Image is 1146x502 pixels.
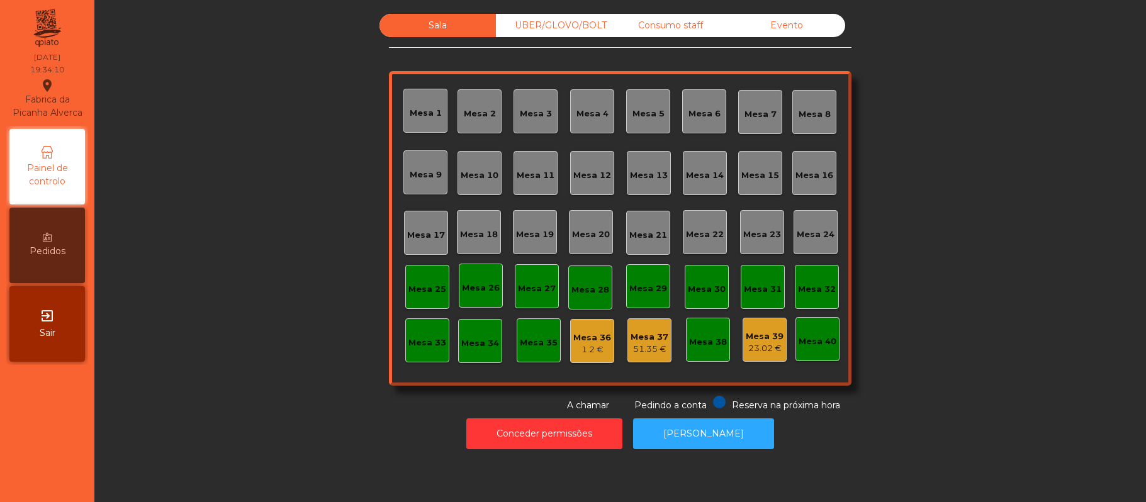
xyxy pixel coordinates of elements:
[10,78,84,120] div: Fabrica da Picanha Alverca
[573,169,611,182] div: Mesa 12
[572,228,610,241] div: Mesa 20
[744,108,777,121] div: Mesa 7
[461,337,499,350] div: Mesa 34
[576,108,609,120] div: Mesa 4
[795,169,833,182] div: Mesa 16
[408,337,446,349] div: Mesa 33
[688,283,726,296] div: Mesa 30
[743,228,781,241] div: Mesa 23
[464,108,496,120] div: Mesa 2
[798,283,836,296] div: Mesa 32
[686,228,724,241] div: Mesa 22
[686,169,724,182] div: Mesa 14
[462,282,500,294] div: Mesa 26
[732,399,840,411] span: Reserva na próxima hora
[466,418,622,449] button: Conceder permissões
[13,162,82,188] span: Painel de controlo
[689,336,727,349] div: Mesa 38
[799,108,831,121] div: Mesa 8
[630,169,668,182] div: Mesa 13
[573,332,611,344] div: Mesa 36
[518,282,556,295] div: Mesa 27
[633,418,774,449] button: [PERSON_NAME]
[31,6,62,50] img: qpiato
[629,229,667,242] div: Mesa 21
[797,228,834,241] div: Mesa 24
[612,14,729,37] div: Consumo staff
[516,228,554,241] div: Mesa 19
[634,399,707,411] span: Pedindo a conta
[40,78,55,93] i: location_on
[496,14,612,37] div: UBER/GLOVO/BOLT
[410,169,442,181] div: Mesa 9
[410,107,442,120] div: Mesa 1
[631,343,668,355] div: 51.35 €
[688,108,721,120] div: Mesa 6
[744,283,782,296] div: Mesa 31
[379,14,496,37] div: Sala
[520,108,552,120] div: Mesa 3
[573,343,611,356] div: 1.2 €
[517,169,554,182] div: Mesa 11
[741,169,779,182] div: Mesa 15
[30,64,64,75] div: 19:34:10
[460,228,498,241] div: Mesa 18
[567,399,609,411] span: A chamar
[729,14,845,37] div: Evento
[799,335,836,348] div: Mesa 40
[40,326,55,340] span: Sair
[520,337,558,349] div: Mesa 35
[34,52,60,63] div: [DATE]
[40,308,55,323] i: exit_to_app
[407,229,445,242] div: Mesa 17
[571,284,609,296] div: Mesa 28
[631,331,668,343] div: Mesa 37
[461,169,498,182] div: Mesa 10
[632,108,665,120] div: Mesa 5
[629,282,667,295] div: Mesa 29
[746,342,784,355] div: 23.02 €
[30,245,65,258] span: Pedidos
[408,283,446,296] div: Mesa 25
[746,330,784,343] div: Mesa 39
